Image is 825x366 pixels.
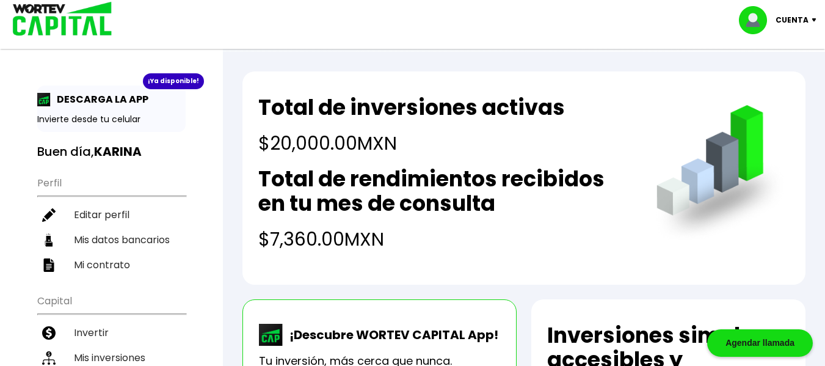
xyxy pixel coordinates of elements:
[94,143,142,160] b: KARINA
[37,93,51,106] img: app-icon
[37,169,186,277] ul: Perfil
[651,105,790,244] img: grafica.516fef24.png
[258,95,565,120] h2: Total de inversiones activas
[776,11,809,29] p: Cuenta
[809,18,825,22] img: icon-down
[37,202,186,227] a: Editar perfil
[42,351,56,365] img: inversiones-icon.6695dc30.svg
[37,227,186,252] a: Mis datos bancarios
[259,324,283,346] img: wortev-capital-app-icon
[42,208,56,222] img: editar-icon.952d3147.svg
[258,130,565,157] h4: $20,000.00 MXN
[739,6,776,34] img: profile-image
[42,258,56,272] img: contrato-icon.f2db500c.svg
[258,167,632,216] h2: Total de rendimientos recibidos en tu mes de consulta
[42,326,56,340] img: invertir-icon.b3b967d7.svg
[143,73,204,89] div: ¡Ya disponible!
[258,225,632,253] h4: $7,360.00 MXN
[37,113,186,126] p: Invierte desde tu celular
[37,144,186,159] h3: Buen día,
[37,320,186,345] a: Invertir
[42,233,56,247] img: datos-icon.10cf9172.svg
[707,329,813,357] div: Agendar llamada
[283,326,498,344] p: ¡Descubre WORTEV CAPITAL App!
[51,92,148,107] p: DESCARGA LA APP
[37,252,186,277] a: Mi contrato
